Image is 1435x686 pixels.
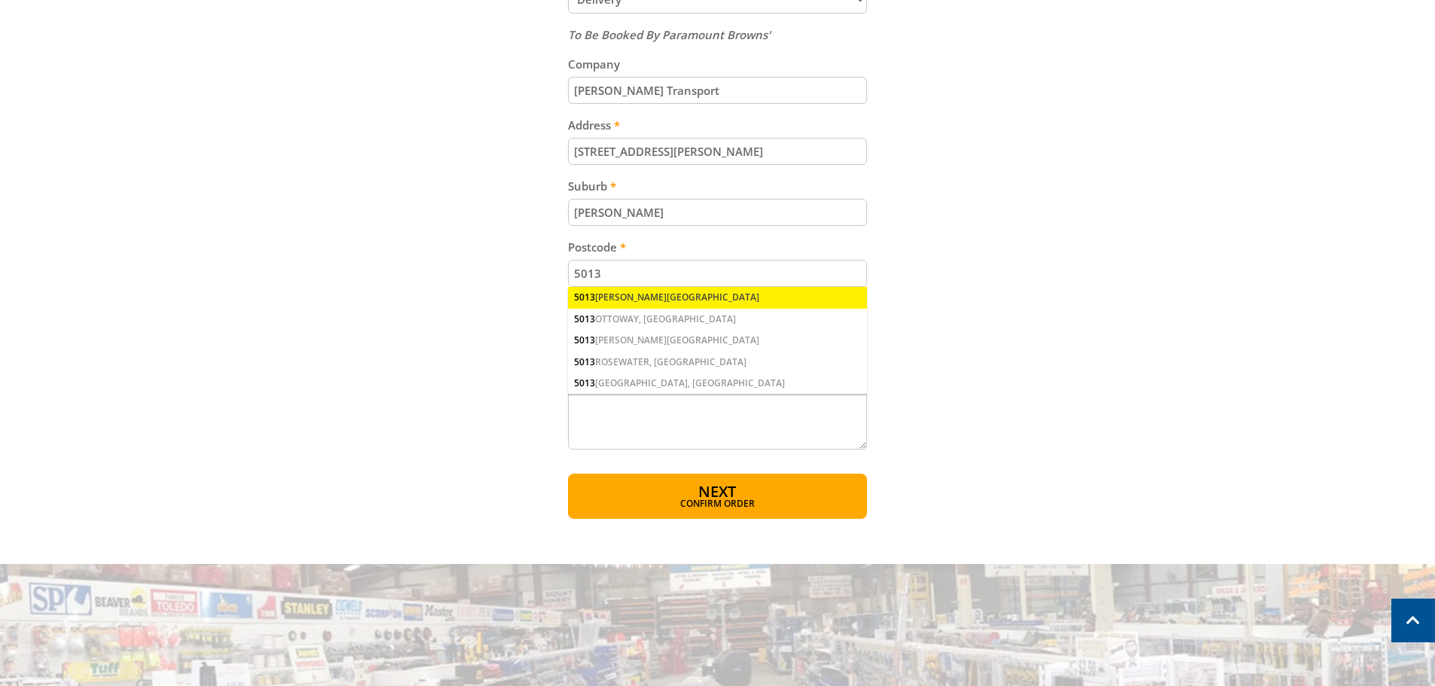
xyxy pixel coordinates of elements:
[574,355,595,368] span: 5013
[568,138,867,165] input: Please enter your address.
[698,481,736,502] span: Next
[568,199,867,226] input: Please enter your suburb.
[568,352,867,373] div: ROSEWATER, [GEOGRAPHIC_DATA]
[568,373,867,394] div: [GEOGRAPHIC_DATA], [GEOGRAPHIC_DATA]
[568,27,771,42] em: To Be Booked By Paramount Browns'
[574,291,595,303] span: 5013
[568,55,867,73] label: Company
[568,238,867,256] label: Postcode
[574,334,595,346] span: 5013
[574,313,595,325] span: 5013
[574,377,595,389] span: 5013
[568,287,867,308] div: [PERSON_NAME][GEOGRAPHIC_DATA]
[568,474,867,519] button: Next Confirm order
[568,309,867,330] div: OTTOWAY, [GEOGRAPHIC_DATA]
[568,330,867,351] div: [PERSON_NAME][GEOGRAPHIC_DATA]
[600,499,835,508] span: Confirm order
[568,116,867,134] label: Address
[568,177,867,195] label: Suburb
[568,260,867,287] input: Please enter your postcode.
